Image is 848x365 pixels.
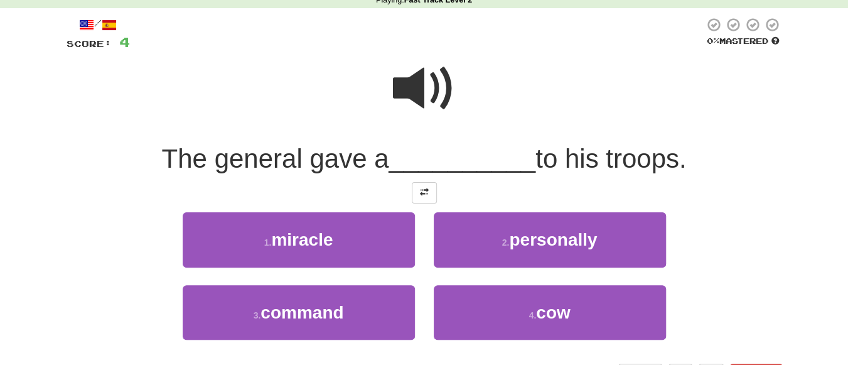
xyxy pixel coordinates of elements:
button: Toggle translation (alt+t) [412,182,437,204]
button: 4.cow [434,285,666,340]
span: Score: [67,38,112,49]
small: 2 . [502,237,510,248]
small: 4 . [529,310,536,320]
div: / [67,17,130,33]
span: cow [536,303,570,322]
button: 1.miracle [183,212,415,267]
button: 3.command [183,285,415,340]
span: to his troops. [535,144,686,173]
span: personally [509,230,597,249]
span: miracle [271,230,333,249]
button: 2.personally [434,212,666,267]
span: command [260,303,343,322]
span: 4 [119,34,130,50]
span: __________ [389,144,535,173]
span: The general gave a [162,144,389,173]
small: 3 . [254,310,261,320]
div: Mastered [704,36,782,47]
span: 0 % [707,36,719,46]
small: 1 . [264,237,272,248]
